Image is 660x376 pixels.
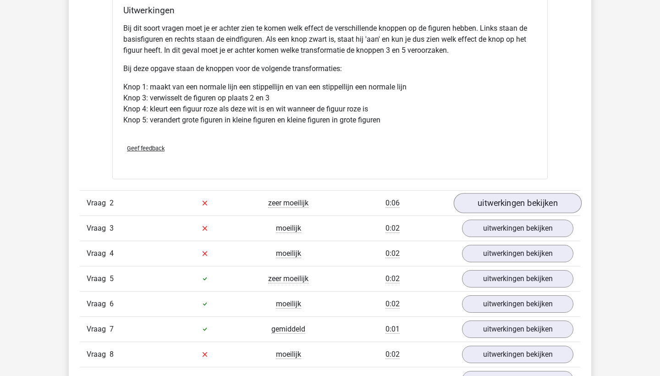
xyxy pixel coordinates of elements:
a: uitwerkingen bekijken [462,346,573,363]
p: Knop 1: maakt van een normale lijn een stippellijn en van een stippellijn een normale lijn Knop 3... [123,82,537,126]
span: 0:01 [385,325,400,334]
span: Vraag [87,349,110,360]
span: 0:02 [385,274,400,283]
span: moeilijk [276,249,301,258]
span: Vraag [87,248,110,259]
a: uitwerkingen bekijken [462,295,573,313]
span: Vraag [87,273,110,284]
span: Geef feedback [127,145,165,152]
a: uitwerkingen bekijken [462,245,573,262]
span: 4 [110,249,114,258]
p: Bij dit soort vragen moet je er achter zien te komen welk effect de verschillende knoppen op de f... [123,23,537,56]
span: 0:02 [385,299,400,309]
span: 8 [110,350,114,359]
a: uitwerkingen bekijken [462,321,573,338]
span: 2 [110,199,114,207]
span: 0:06 [385,199,400,208]
span: 0:02 [385,224,400,233]
p: Bij deze opgave staan de knoppen voor de volgende transformaties: [123,63,537,74]
span: Vraag [87,223,110,234]
span: 7 [110,325,114,333]
a: uitwerkingen bekijken [454,193,582,213]
h4: Uitwerkingen [123,5,537,16]
span: 5 [110,274,114,283]
a: uitwerkingen bekijken [462,220,573,237]
span: 3 [110,224,114,232]
span: gemiddeld [271,325,305,334]
span: zeer moeilijk [268,274,308,283]
span: Vraag [87,198,110,209]
span: moeilijk [276,224,301,233]
span: zeer moeilijk [268,199,308,208]
span: 0:02 [385,350,400,359]
span: moeilijk [276,299,301,309]
a: uitwerkingen bekijken [462,270,573,288]
span: 6 [110,299,114,308]
span: 0:02 [385,249,400,258]
span: moeilijk [276,350,301,359]
span: Vraag [87,299,110,310]
span: Vraag [87,324,110,335]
